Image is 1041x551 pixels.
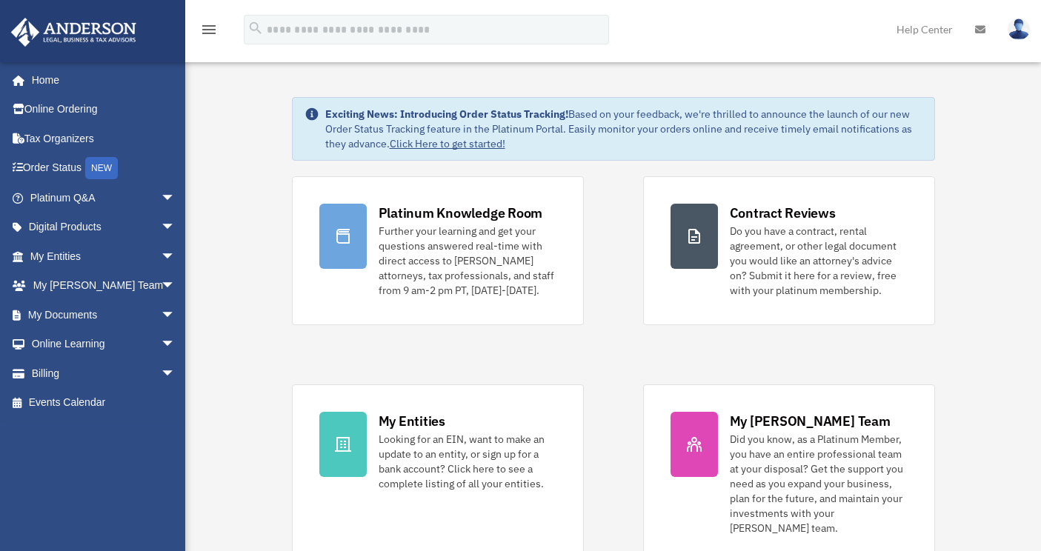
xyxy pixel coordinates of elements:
img: Anderson Advisors Platinum Portal [7,18,141,47]
a: Platinum Q&Aarrow_drop_down [10,183,198,213]
a: Home [10,65,190,95]
span: arrow_drop_down [161,330,190,360]
span: arrow_drop_down [161,271,190,301]
div: NEW [85,157,118,179]
strong: Exciting News: Introducing Order Status Tracking! [325,107,568,121]
div: Based on your feedback, we're thrilled to announce the launch of our new Order Status Tracking fe... [325,107,922,151]
a: Click Here to get started! [390,137,505,150]
a: Digital Productsarrow_drop_down [10,213,198,242]
a: My Documentsarrow_drop_down [10,300,198,330]
img: User Pic [1008,19,1030,40]
a: Billingarrow_drop_down [10,358,198,388]
i: search [247,20,264,36]
a: Order StatusNEW [10,153,198,184]
a: Online Ordering [10,95,198,124]
div: Further your learning and get your questions answered real-time with direct access to [PERSON_NAM... [379,224,556,298]
div: Do you have a contract, rental agreement, or other legal document you would like an attorney's ad... [730,224,908,298]
div: Contract Reviews [730,204,836,222]
a: My [PERSON_NAME] Teamarrow_drop_down [10,271,198,301]
div: Did you know, as a Platinum Member, you have an entire professional team at your disposal? Get th... [730,432,908,535]
a: Tax Organizers [10,124,198,153]
span: arrow_drop_down [161,300,190,330]
a: Contract Reviews Do you have a contract, rental agreement, or other legal document you would like... [643,176,935,325]
span: arrow_drop_down [161,183,190,213]
span: arrow_drop_down [161,358,190,389]
div: Looking for an EIN, want to make an update to an entity, or sign up for a bank account? Click her... [379,432,556,491]
div: My Entities [379,412,445,430]
a: Online Learningarrow_drop_down [10,330,198,359]
div: Platinum Knowledge Room [379,204,543,222]
a: menu [200,26,218,39]
span: arrow_drop_down [161,213,190,243]
i: menu [200,21,218,39]
div: My [PERSON_NAME] Team [730,412,891,430]
a: My Entitiesarrow_drop_down [10,241,198,271]
span: arrow_drop_down [161,241,190,272]
a: Platinum Knowledge Room Further your learning and get your questions answered real-time with dire... [292,176,584,325]
a: Events Calendar [10,388,198,418]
